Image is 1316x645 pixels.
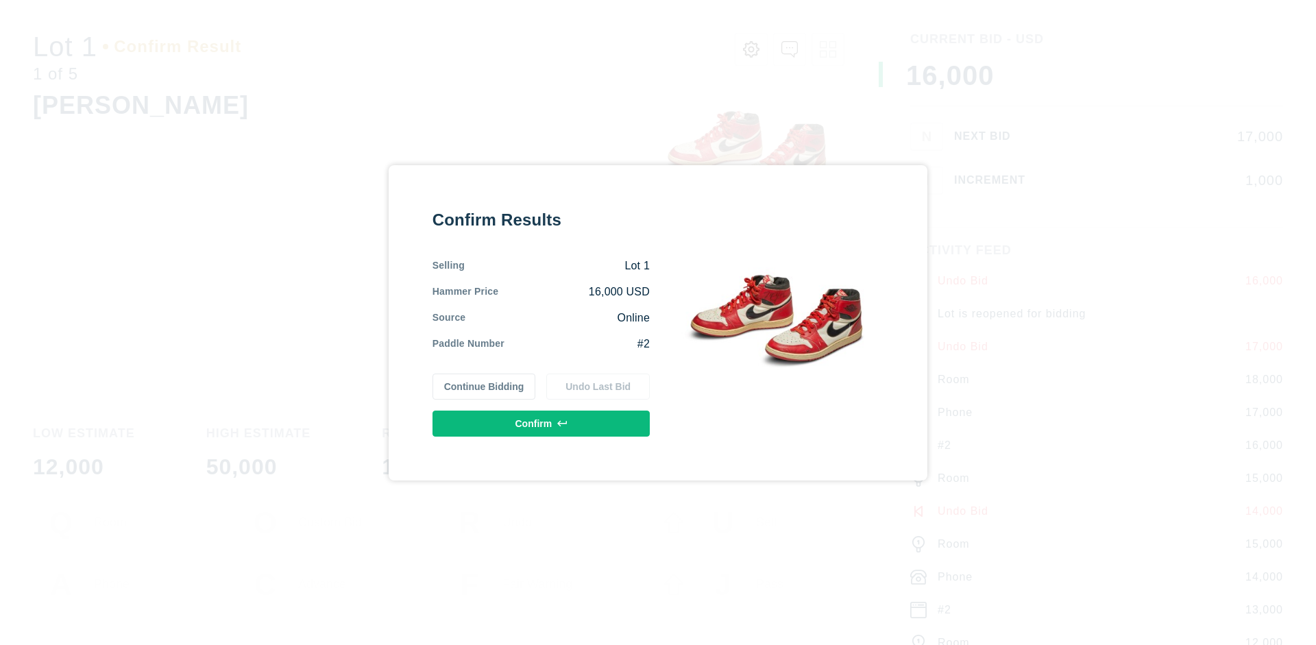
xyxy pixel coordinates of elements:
div: Online [465,311,650,326]
div: Paddle Number [432,337,504,352]
button: Confirm [432,411,650,437]
div: Hammer Price [432,284,499,300]
div: 16,000 USD [498,284,650,300]
div: Confirm Results [432,209,650,231]
div: Selling [432,258,465,273]
button: Undo Last Bid [546,374,650,400]
div: Lot 1 [465,258,650,273]
div: Source [432,311,466,326]
button: Continue Bidding [432,374,536,400]
div: #2 [504,337,650,352]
